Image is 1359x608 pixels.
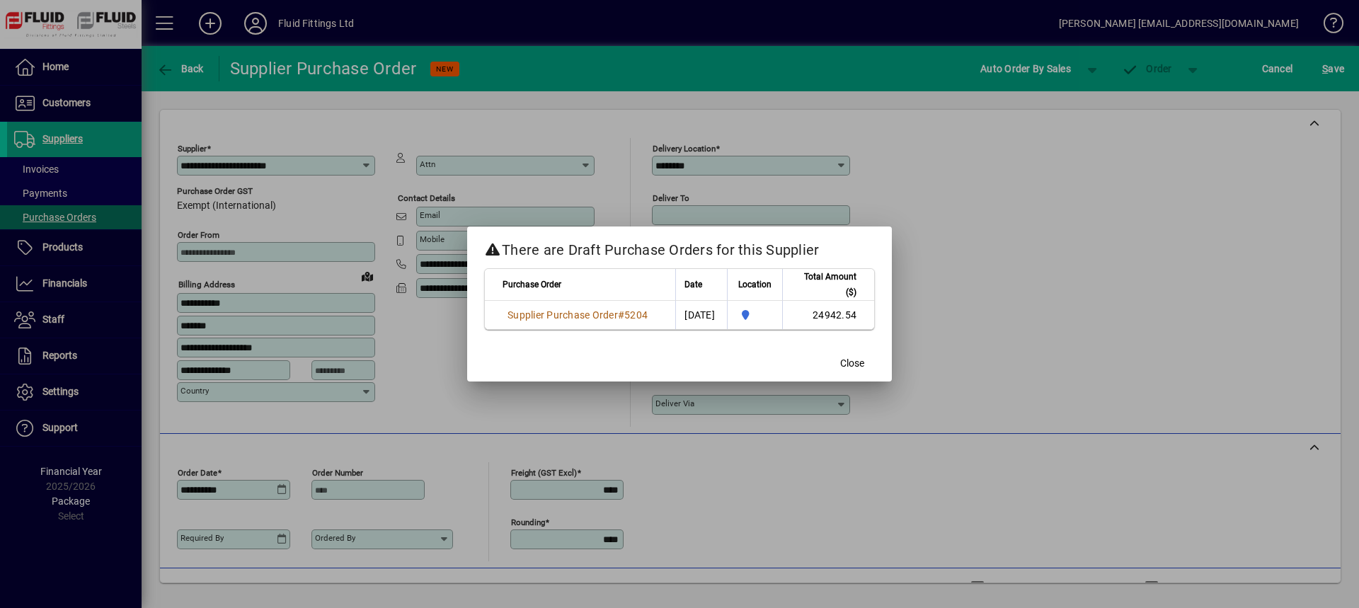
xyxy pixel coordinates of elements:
[508,309,618,321] span: Supplier Purchase Order
[675,301,727,329] td: [DATE]
[736,307,774,323] span: AUCKLAND
[791,269,856,300] span: Total Amount ($)
[738,277,772,292] span: Location
[840,356,864,371] span: Close
[782,301,874,329] td: 24942.54
[503,277,561,292] span: Purchase Order
[467,226,892,268] h2: There are Draft Purchase Orders for this Supplier
[830,350,875,376] button: Close
[624,309,648,321] span: 5204
[618,309,624,321] span: #
[503,307,653,323] a: Supplier Purchase Order#5204
[684,277,702,292] span: Date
